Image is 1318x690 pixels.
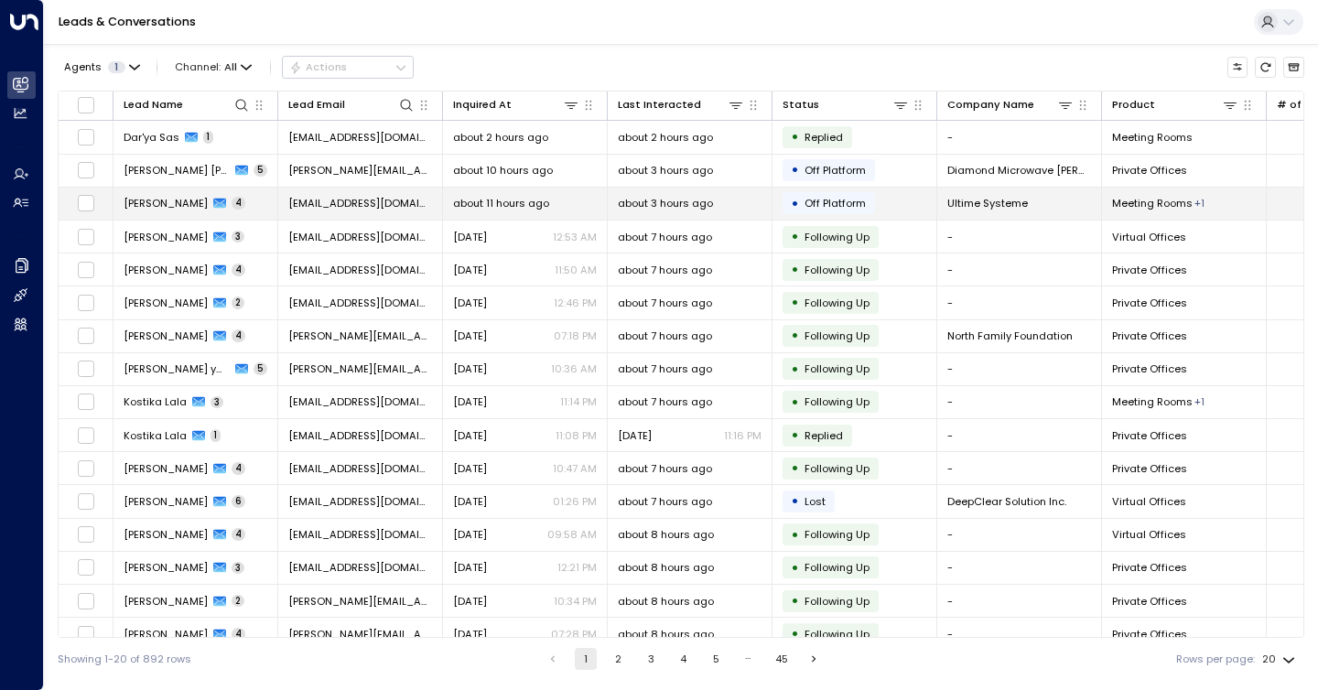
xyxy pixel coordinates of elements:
button: Archived Leads [1283,57,1304,78]
span: about 2 hours ago [453,130,548,145]
p: 10:34 PM [554,594,597,609]
span: Following Up [805,296,870,310]
span: DeepClear Solution Inc. [947,494,1066,509]
span: about 7 hours ago [618,329,712,343]
span: about 7 hours ago [618,494,712,509]
button: Go to page 4 [673,648,695,670]
div: Company Name [947,96,1034,113]
div: • [791,555,799,580]
p: 11:08 PM [556,428,597,443]
div: • [791,588,799,613]
div: • [791,523,799,547]
span: baker yadak [124,361,230,376]
span: Arsh Walia [124,230,208,244]
button: Go to page 5 [705,648,727,670]
span: Caroline North [124,329,208,343]
span: logistics@deepclear.ca [288,494,432,509]
span: Virtual Offices [1112,494,1186,509]
span: about 7 hours ago [618,296,712,310]
span: Following Up [805,594,870,609]
div: 20 [1262,648,1299,671]
span: Private Offices [1112,560,1187,575]
span: Following Up [805,527,870,542]
span: Sep 24, 2025 [453,527,487,542]
span: Toggle select row [77,426,95,445]
p: 12:46 PM [554,296,597,310]
span: Sep 29, 2025 [618,428,652,443]
span: 4 [232,462,245,475]
span: quyduongrmt@gmail.com [288,461,432,476]
span: Erika Bjerke [124,263,208,277]
span: Sep 29, 2025 [453,428,487,443]
span: 5 [254,164,267,177]
nav: pagination navigation [541,648,826,670]
span: Toggle select row [77,459,95,478]
td: - [937,253,1102,286]
span: 4 [232,329,245,342]
div: Lead Email [288,96,345,113]
span: Private Offices [1112,329,1187,343]
p: 07:18 PM [554,329,597,343]
button: Actions [282,56,414,78]
div: Product [1112,96,1238,113]
div: Status [783,96,819,113]
span: about 8 hours ago [618,527,714,542]
span: Kostika Lala [124,394,187,409]
td: - [937,221,1102,253]
span: 1 [211,429,221,442]
span: 6 [232,495,245,508]
span: 4 [232,197,245,210]
span: 1 [108,61,125,73]
span: Agents [64,62,102,72]
span: Oct 01, 2025 [453,594,487,609]
button: Go to page 3 [640,648,662,670]
div: Lead Name [124,96,183,113]
span: info@arshwalia.com [288,230,432,244]
span: Pauline Neumann [124,196,208,210]
span: Kostika Lala [124,428,187,443]
button: Agents1 [58,57,145,77]
p: 01:26 PM [553,494,597,509]
span: Shivam Khurania [124,627,208,641]
span: Sep 25, 2025 [453,263,487,277]
span: about 11 hours ago [453,196,549,210]
div: Company Name [947,96,1074,113]
span: about 8 hours ago [618,627,714,641]
span: about 3 hours ago [618,196,713,210]
span: Toggle select row [77,161,95,179]
button: Customize [1227,57,1248,78]
button: Go to page 45 [771,648,793,670]
span: assistant@brandbutter.me [288,263,432,277]
div: • [791,390,799,415]
span: shay@navigatingdivorce.ca [288,296,432,310]
span: caroline@northfamilyfoundation.ca [288,329,432,343]
p: 11:50 AM [555,263,597,277]
td: - [937,585,1102,617]
button: Channel:All [169,57,258,77]
span: about 10 hours ago [453,163,553,178]
span: Toggle select row [77,128,95,146]
div: • [791,357,799,382]
span: Toggle select row [77,525,95,544]
span: Refresh [1255,57,1276,78]
span: 3 [232,231,244,243]
span: Toggle select row [77,492,95,511]
p: 10:47 AM [553,461,597,476]
td: - [937,552,1102,584]
span: about 7 hours ago [618,461,712,476]
span: Karthika Adaikkalam Muthiah [124,163,230,178]
span: Virtual Offices [1112,230,1186,244]
span: All [224,61,237,73]
span: Following Up [805,329,870,343]
div: … [738,648,760,670]
span: Meeting Rooms [1112,394,1193,409]
td: - [937,452,1102,484]
span: info@shotbymadcat.ca [288,130,432,145]
span: Virtual Offices [1112,527,1186,542]
span: North Family Foundation [947,329,1073,343]
div: Inquired At [453,96,512,113]
span: Private Offices [1112,263,1187,277]
span: Off Platform [805,163,866,178]
span: baker.yadak2@gmail.com [288,361,432,376]
span: Private Offices [1112,163,1187,178]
